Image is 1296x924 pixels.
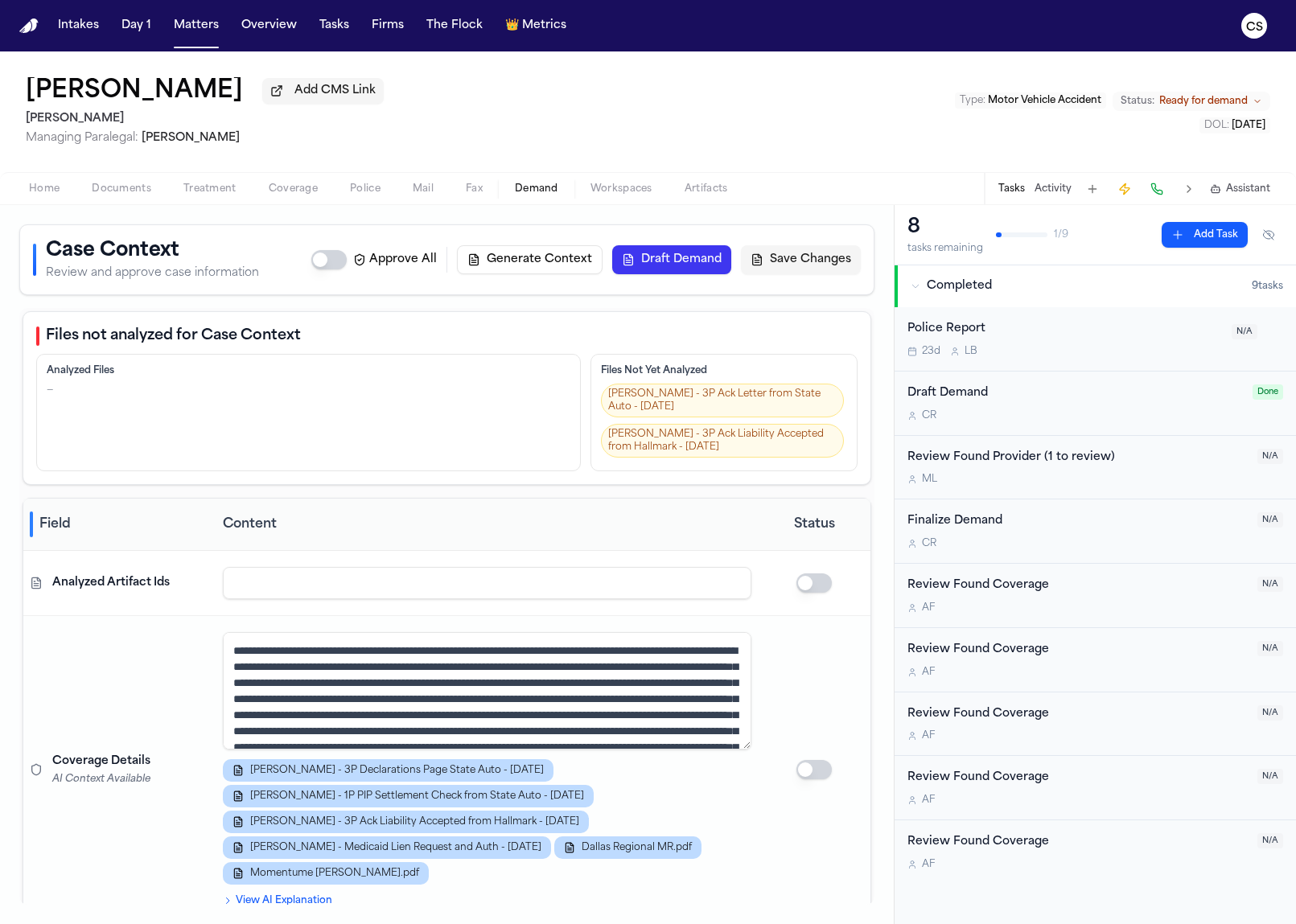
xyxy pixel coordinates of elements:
h2: [PERSON_NAME] [26,109,384,129]
button: Add CMS Link [262,78,384,104]
div: Analyzed Files [47,364,570,377]
span: N/A [1257,705,1283,721]
summary: View AI Explanation [223,894,751,907]
button: Firms [365,11,410,40]
button: Make a Call [1146,178,1168,200]
button: Intakes [51,11,105,40]
button: Assistant [1210,183,1270,195]
a: [PERSON_NAME] - 3P Ack Letter from State Auto - [DATE] [601,384,844,417]
span: L B [965,345,977,358]
div: — [47,384,53,396]
span: [PERSON_NAME] - Medicaid Lien Request and Auth - [DATE] [250,841,541,854]
span: Momentume [PERSON_NAME].pdf [250,867,419,880]
span: Coverage Details [52,754,150,770]
span: Dallas Regional MR.pdf [582,841,692,854]
div: Review Found Provider (1 to review) [907,449,1248,467]
span: 9 task s [1252,280,1283,293]
span: Documents [92,183,151,195]
span: Motor Vehicle Accident [988,96,1101,105]
span: 23d [922,345,940,358]
a: Tasks [313,11,356,40]
button: Generate Context [457,245,603,274]
button: Add Task [1162,222,1248,248]
div: Draft Demand [907,384,1243,403]
button: Edit Type: Motor Vehicle Accident [955,92,1106,109]
text: CS [1246,22,1263,33]
div: tasks remaining [907,242,983,255]
div: Open task: Review Found Coverage [895,820,1296,884]
span: C R [922,537,936,550]
button: The Flock [420,11,489,40]
button: Save Changes [741,245,861,274]
button: [PERSON_NAME] - 3P Declarations Page State Auto - [DATE] [223,759,553,782]
span: Completed [927,278,992,294]
a: Home [19,18,39,34]
label: Approve All [353,252,437,268]
span: DOL : [1204,121,1229,130]
button: Matters [167,11,225,40]
div: Police Report [907,320,1222,339]
button: Change status from Ready for demand [1113,92,1270,111]
span: Type : [960,96,985,105]
button: crownMetrics [499,11,573,40]
span: Done [1253,384,1283,400]
span: Workspaces [590,183,652,195]
button: Hide completed tasks (⌘⇧H) [1254,222,1283,248]
span: Police [350,183,381,195]
button: Day 1 [115,11,158,40]
span: Fax [466,183,483,195]
span: [PERSON_NAME] - 1P PIP Settlement Check from State Auto - [DATE] [250,790,584,803]
button: Momentume [PERSON_NAME].pdf [223,862,429,885]
span: Status: [1121,95,1154,108]
span: Assistant [1226,183,1270,195]
button: Create Immediate Task [1113,178,1136,200]
h2: Files not analyzed for Case Context [46,325,301,347]
span: N/A [1257,449,1283,464]
span: Treatment [183,183,237,195]
button: Add Task [1081,178,1104,200]
span: A F [922,729,935,742]
span: [PERSON_NAME] [142,132,240,144]
span: N/A [1257,833,1283,848]
span: Mail [413,183,434,195]
div: Open task: Review Found Coverage [895,628,1296,692]
span: crown [505,18,519,34]
button: Overview [235,11,303,40]
button: Draft Demand [612,245,731,274]
span: Home [29,183,60,195]
button: Completed9tasks [895,265,1296,307]
div: Review Found Coverage [907,641,1248,659]
span: Add CMS Link [294,83,376,99]
span: A F [922,666,935,679]
div: Open task: Police Report [895,307,1296,372]
div: Field [30,511,210,537]
span: N/A [1257,512,1283,528]
span: [DATE] [1232,121,1265,130]
span: N/A [1257,641,1283,656]
span: [PERSON_NAME] - 3P Declarations Page State Auto - [DATE] [250,764,544,777]
span: Artifacts [685,183,728,195]
span: N/A [1257,577,1283,592]
button: Edit matter name [26,77,243,106]
span: A F [922,858,935,871]
div: Files Not Yet Analyzed [601,364,847,377]
div: Open task: Review Found Coverage [895,756,1296,820]
button: [PERSON_NAME] - 3P Ack Liability Accepted from Hallmark - [DATE] [223,811,589,833]
div: Review Found Coverage [907,833,1248,852]
div: Open task: Draft Demand [895,372,1296,436]
button: Dallas Regional MR.pdf [554,836,701,859]
span: Demand [515,183,558,195]
p: Review and approve case information [46,265,259,281]
span: A F [922,794,935,807]
button: Activity [1035,183,1072,195]
a: [PERSON_NAME] - 3P Ack Liability Accepted from Hallmark - [DATE] [601,424,844,458]
span: N/A [1257,769,1283,784]
div: Review Found Coverage [907,705,1248,724]
div: Review Found Coverage [907,769,1248,787]
div: AI Context Available [52,773,210,786]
